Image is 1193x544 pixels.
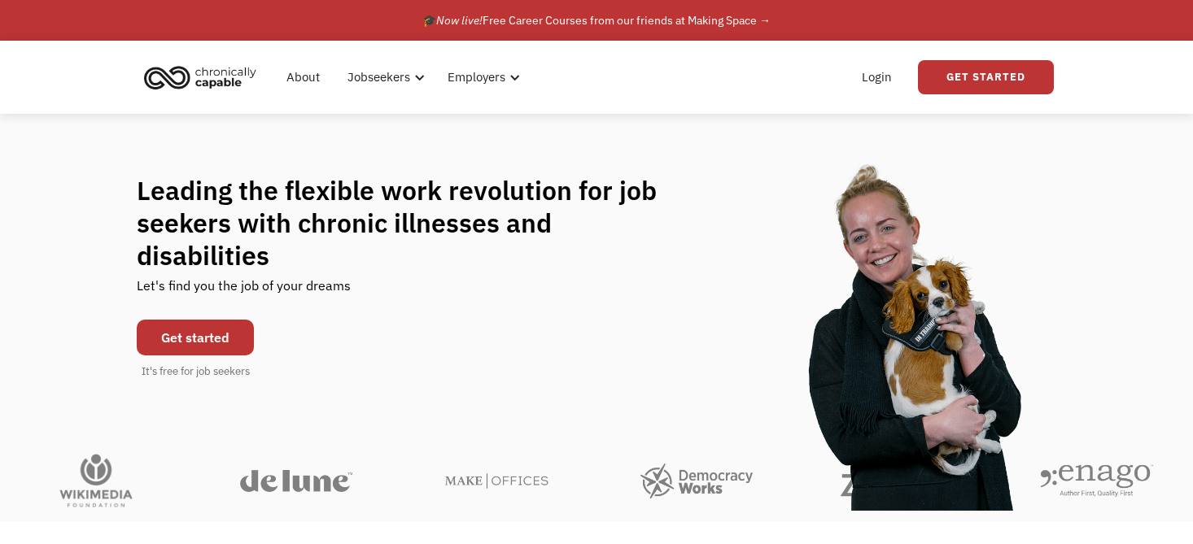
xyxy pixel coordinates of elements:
div: 🎓 Free Career Courses from our friends at Making Space → [422,11,771,30]
div: Jobseekers [347,67,410,87]
div: Jobseekers [338,51,430,103]
a: Get Started [918,60,1054,94]
div: Employers [438,51,525,103]
a: About [277,51,330,103]
img: Chronically Capable logo [139,59,261,95]
a: Login [852,51,902,103]
div: Employers [448,67,505,87]
em: Now live! [436,13,483,28]
h1: Leading the flexible work revolution for job seekers with chronic illnesses and disabilities [137,174,688,272]
a: home [139,59,269,95]
div: Let's find you the job of your dreams [137,272,351,311]
div: It's free for job seekers [142,363,250,380]
a: Get started [137,320,254,355]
